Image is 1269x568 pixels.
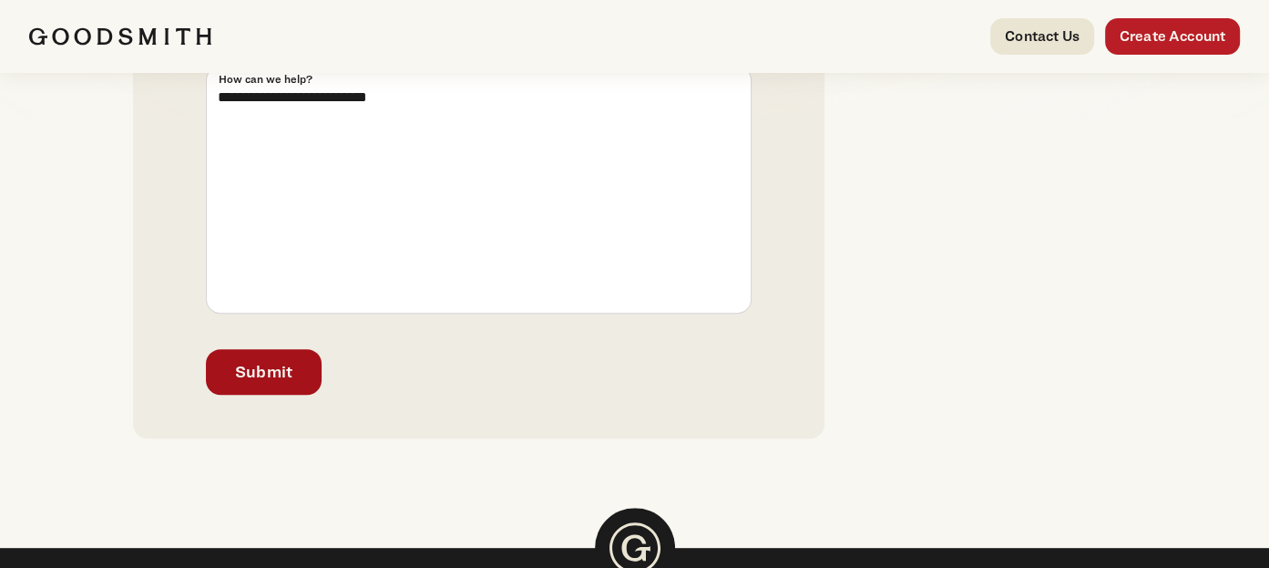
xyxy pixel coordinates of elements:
button: Submit [206,349,322,395]
a: Create Account [1105,18,1240,55]
span: How can we help? [219,71,312,88]
img: Goodsmith [29,27,211,46]
a: Contact Us [990,18,1094,55]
